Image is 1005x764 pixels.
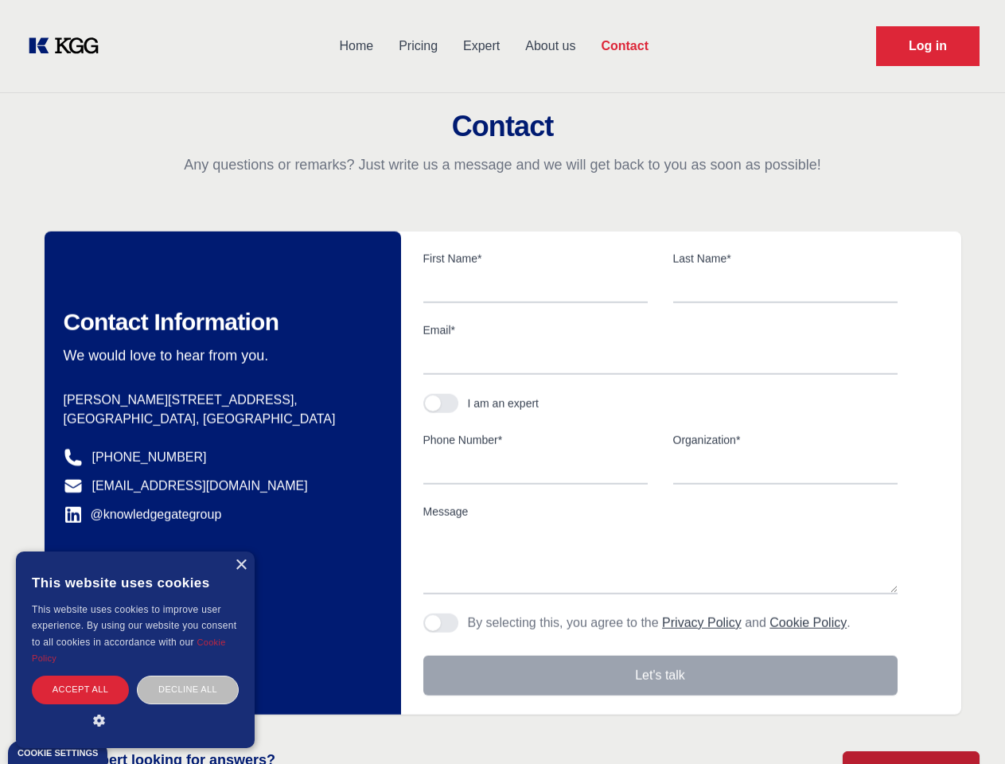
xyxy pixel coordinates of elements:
[673,251,898,267] label: Last Name*
[386,25,450,67] a: Pricing
[137,676,239,704] div: Decline all
[468,614,851,633] p: By selecting this, you agree to the and .
[876,26,980,66] a: Request Demo
[92,477,308,496] a: [EMAIL_ADDRESS][DOMAIN_NAME]
[326,25,386,67] a: Home
[450,25,512,67] a: Expert
[32,637,226,663] a: Cookie Policy
[423,656,898,696] button: Let's talk
[32,676,129,704] div: Accept all
[588,25,661,67] a: Contact
[423,504,898,520] label: Message
[64,410,376,429] p: [GEOGRAPHIC_DATA], [GEOGRAPHIC_DATA]
[25,33,111,59] a: KOL Knowledge Platform: Talk to Key External Experts (KEE)
[32,563,239,602] div: This website uses cookies
[64,505,222,524] a: @knowledgegategroup
[423,251,648,267] label: First Name*
[92,448,207,467] a: [PHONE_NUMBER]
[769,616,847,630] a: Cookie Policy
[468,396,540,411] div: I am an expert
[18,749,98,758] div: Cookie settings
[19,155,986,174] p: Any questions or remarks? Just write us a message and we will get back to you as soon as possible!
[423,432,648,448] label: Phone Number*
[673,432,898,448] label: Organization*
[19,111,986,142] h2: Contact
[662,616,742,630] a: Privacy Policy
[235,559,247,571] div: Close
[925,688,1005,764] iframe: Chat Widget
[512,25,588,67] a: About us
[423,322,898,338] label: Email*
[64,346,376,365] p: We would love to hear from you.
[64,308,376,337] h2: Contact Information
[64,391,376,410] p: [PERSON_NAME][STREET_ADDRESS],
[32,604,236,648] span: This website uses cookies to improve user experience. By using our website you consent to all coo...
